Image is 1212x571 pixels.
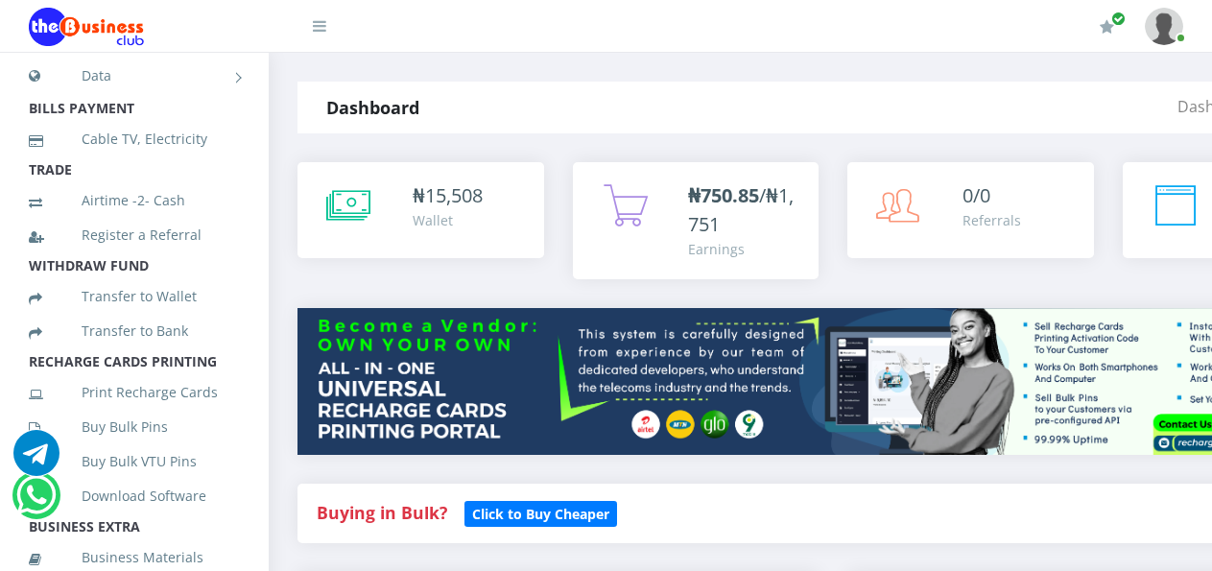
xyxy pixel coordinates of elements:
a: Print Recharge Cards [29,370,240,415]
a: Chat for support [16,487,56,518]
a: Cable TV, Electricity [29,117,240,161]
strong: Dashboard [326,96,419,119]
strong: Buying in Bulk? [317,501,447,524]
div: Referrals [962,210,1021,230]
span: Renew/Upgrade Subscription [1111,12,1126,26]
a: Click to Buy Cheaper [464,501,617,524]
i: Renew/Upgrade Subscription [1100,19,1114,35]
b: ₦750.85 [688,182,759,208]
img: Logo [29,8,144,46]
span: 0/0 [962,182,990,208]
div: Earnings [688,239,800,259]
a: ₦750.85/₦1,751 Earnings [573,162,820,279]
a: Buy Bulk VTU Pins [29,440,240,484]
a: Download Software [29,474,240,518]
a: Chat for support [13,444,59,476]
b: Click to Buy Cheaper [472,505,609,523]
a: Transfer to Bank [29,309,240,353]
img: User [1145,8,1183,45]
a: ₦15,508 Wallet [297,162,544,258]
a: Buy Bulk Pins [29,405,240,449]
a: Register a Referral [29,213,240,257]
div: Wallet [413,210,483,230]
a: Airtime -2- Cash [29,178,240,223]
a: Data [29,52,240,100]
span: 15,508 [425,182,483,208]
span: /₦1,751 [688,182,794,237]
div: ₦ [413,181,483,210]
a: 0/0 Referrals [847,162,1094,258]
a: Transfer to Wallet [29,274,240,319]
